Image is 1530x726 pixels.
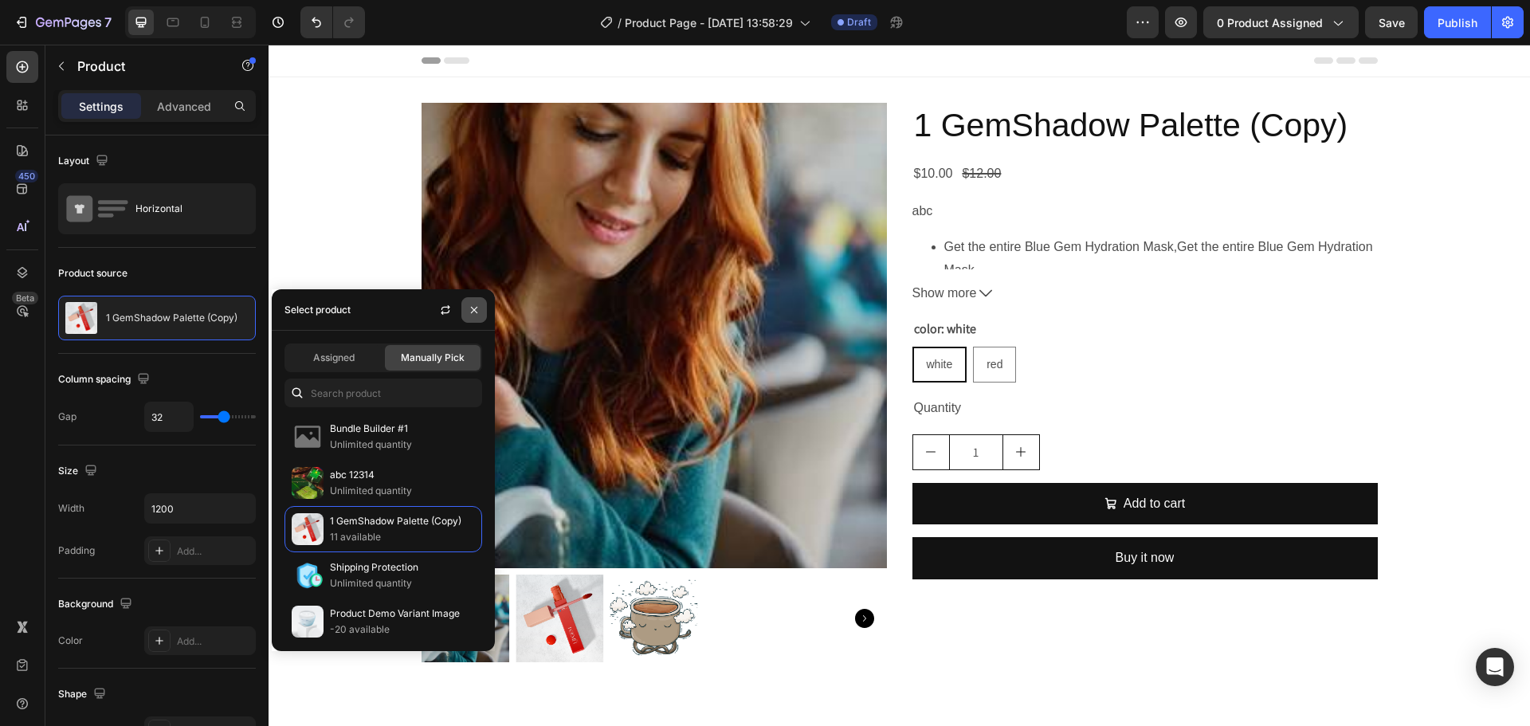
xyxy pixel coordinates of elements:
input: Search in Settings & Advanced [284,379,482,407]
span: Save [1379,16,1405,29]
div: Quantity [644,351,1109,377]
span: / [618,14,622,31]
span: white [658,313,685,326]
p: 7 [104,13,112,32]
div: Size [58,461,100,482]
div: Layout [58,151,112,172]
span: Product Page - [DATE] 13:58:29 [625,14,793,31]
p: 1 GemShadow Palette (Copy) [330,513,475,529]
div: Add to cart [855,448,916,471]
img: product feature img [65,302,97,334]
p: Unlimited quantity [330,575,475,591]
legend: color: white [644,273,709,296]
p: abc 12314 [330,467,475,483]
div: Gap [58,410,76,424]
div: Width [58,501,84,516]
input: quantity [681,390,735,425]
button: Add to cart [644,438,1109,481]
span: Show more [644,237,708,261]
p: Product [77,57,213,76]
button: Buy it now [644,493,1109,535]
span: Manually Pick [401,351,465,365]
button: Publish [1424,6,1491,38]
button: Show more [644,237,1109,261]
span: red [718,313,734,326]
img: collections [292,467,324,499]
div: Padding [58,544,95,558]
p: Bundle Builder #1 [330,421,475,437]
span: Assigned [313,351,355,365]
h2: 1 GemShadow Palette (Copy) [644,58,1109,104]
p: Unlimited quantity [330,437,475,453]
p: Settings [79,98,124,115]
img: no-image [292,421,324,453]
div: $12.00 [692,116,734,143]
span: Add section [593,679,669,696]
button: decrement [645,390,681,425]
button: Carousel Next Arrow [586,564,606,583]
div: Add... [177,544,252,559]
div: 450 [15,170,38,182]
p: 11 available [330,529,475,545]
p: Unlimited quantity [330,483,475,499]
div: Open Intercom Messenger [1476,648,1514,686]
div: Product source [58,266,127,281]
div: Undo/Redo [300,6,365,38]
div: Shape [58,684,109,705]
div: Horizontal [135,190,233,227]
div: Buy it now [847,502,906,525]
p: Product Demo Variant Image [330,606,475,622]
span: 0 product assigned [1217,14,1323,31]
img: collections [292,606,324,638]
iframe: Design area [269,45,1530,726]
button: 7 [6,6,119,38]
p: Advanced [157,98,211,115]
p: 1 GemShadow Palette (Copy) [106,312,237,324]
span: Get the entire Blue Gem Hydration Mask, Get the entire Blue Gem Hydration Mask, [676,195,1104,232]
div: Color [58,634,83,648]
div: Column spacing [58,369,153,390]
p: abc [644,159,665,173]
img: collections [292,559,324,591]
div: Add... [177,634,252,649]
div: Background [58,594,135,615]
input: Auto [145,494,255,523]
p: Shipping Protection [330,559,475,575]
div: Beta [12,292,38,304]
div: Publish [1438,14,1477,31]
img: collections [292,513,324,545]
div: Select product [284,303,351,317]
button: Save [1365,6,1418,38]
button: increment [735,390,771,425]
div: $10.00 [644,116,686,143]
button: 0 product assigned [1203,6,1359,38]
span: Draft [847,15,871,29]
input: Auto [145,402,193,431]
p: -20 available [330,622,475,638]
